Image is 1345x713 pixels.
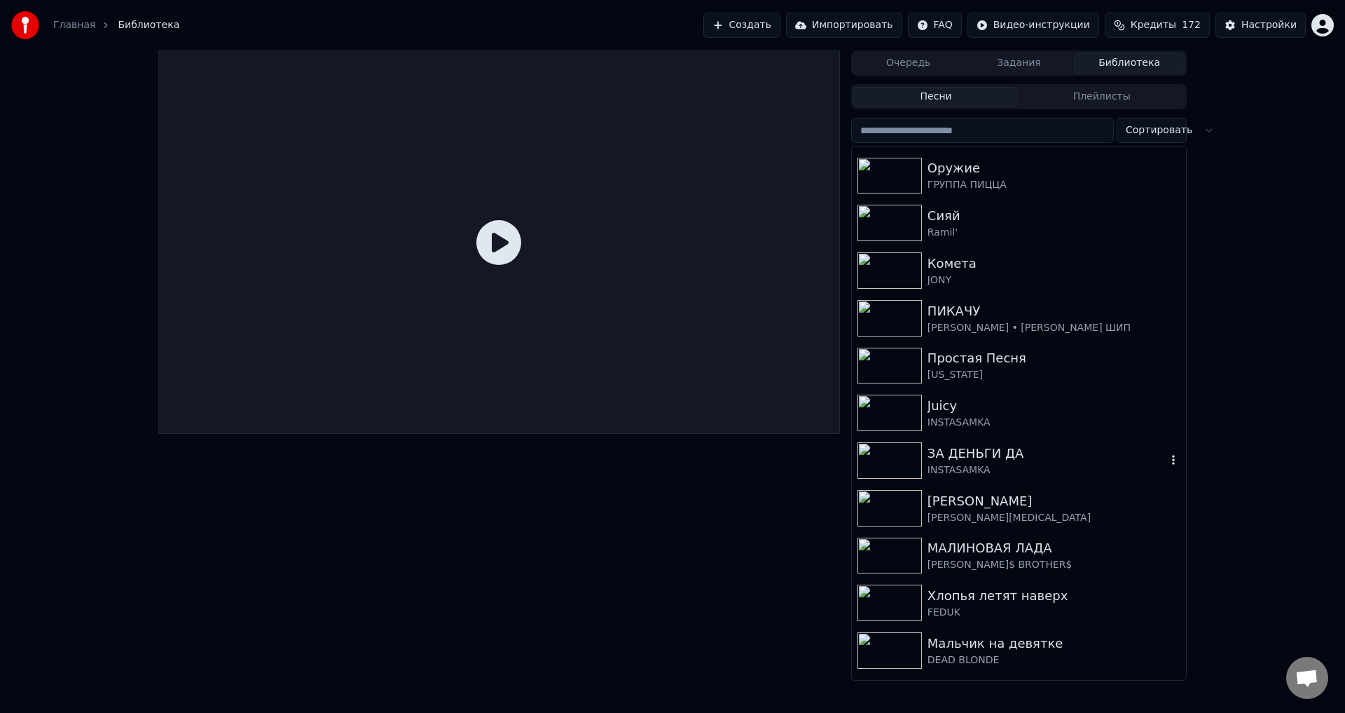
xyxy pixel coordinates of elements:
[927,634,1180,653] div: Мальчик на девятке
[703,13,780,38] button: Создать
[1126,123,1192,137] span: Сортировать
[1105,13,1210,38] button: Кредиты172
[853,53,964,74] button: Очередь
[927,254,1180,273] div: Комета
[927,178,1180,192] div: ГРУППА ПИЦЦА
[53,18,179,32] nav: breadcrumb
[927,368,1180,382] div: [US_STATE]
[853,87,1019,107] button: Песни
[927,273,1180,287] div: JONY
[1215,13,1306,38] button: Настройки
[1019,87,1185,107] button: Плейлисты
[967,13,1099,38] button: Видео-инструкции
[927,416,1180,430] div: INSTASAMKA
[927,653,1180,667] div: DEAD BLONDE
[927,321,1180,335] div: [PERSON_NAME] • [PERSON_NAME] ШИП
[927,463,1166,477] div: INSTASAMKA
[927,301,1180,321] div: ПИКАЧУ
[1286,657,1328,699] div: Открытый чат
[1241,18,1297,32] div: Настройки
[53,18,95,32] a: Главная
[927,586,1180,606] div: Хлопья летят наверх
[11,11,39,39] img: youka
[927,606,1180,620] div: FEDUK
[1182,18,1201,32] span: 172
[927,206,1180,226] div: Сияй
[1131,18,1176,32] span: Кредиты
[927,538,1180,558] div: МАЛИНОВАЯ ЛАДА
[908,13,962,38] button: FAQ
[118,18,179,32] span: Библиотека
[927,444,1166,463] div: ЗА ДЕНЬГИ ДА
[927,558,1180,572] div: [PERSON_NAME]$ BROTHER$
[927,158,1180,178] div: Оружие
[786,13,902,38] button: Импортировать
[927,226,1180,240] div: Ramil'
[927,396,1180,416] div: Juicy
[927,491,1180,511] div: [PERSON_NAME]
[964,53,1075,74] button: Задания
[1074,53,1185,74] button: Библиотека
[927,511,1180,525] div: [PERSON_NAME][MEDICAL_DATA]
[927,348,1180,368] div: Простая Песня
